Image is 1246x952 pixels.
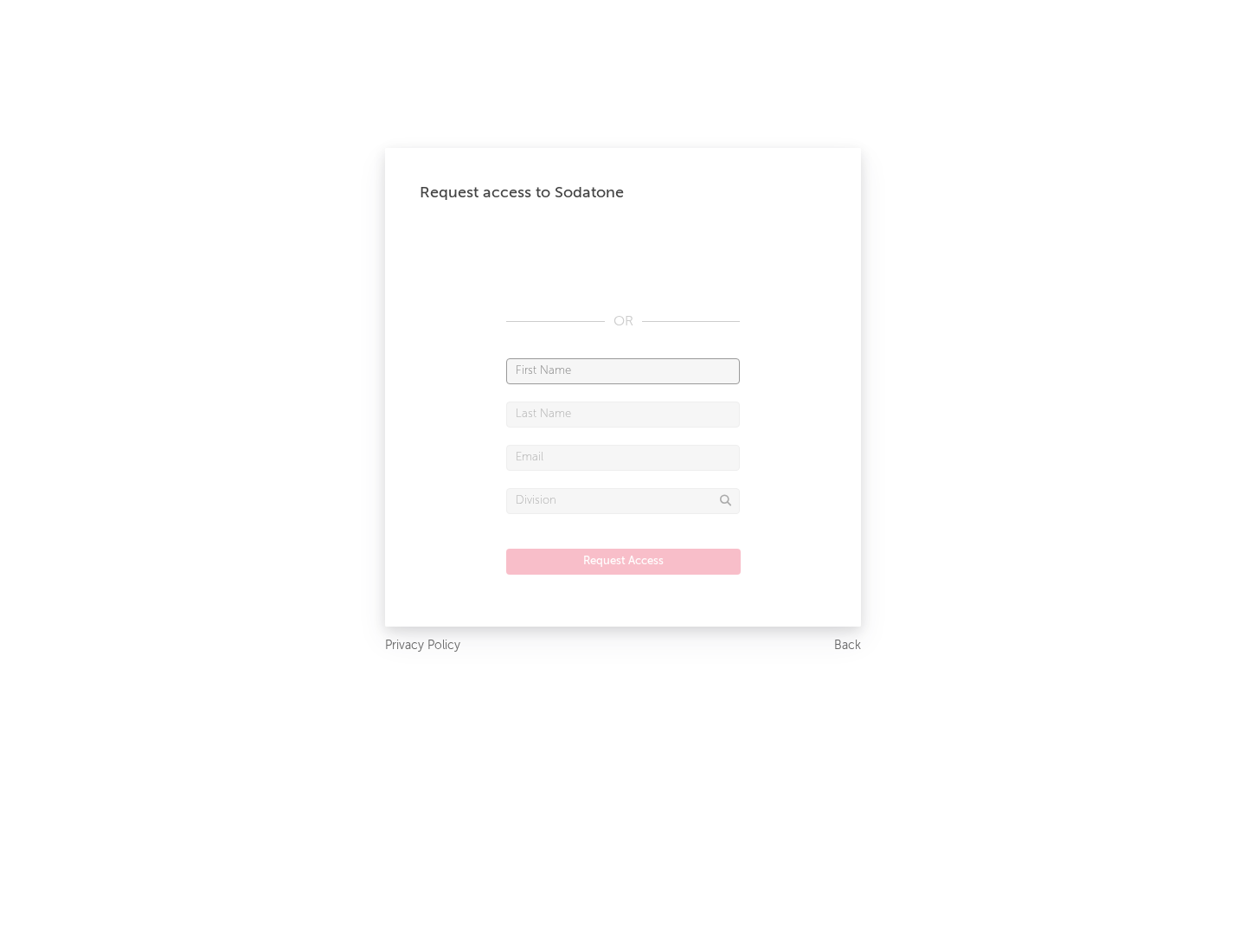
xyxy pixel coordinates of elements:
[506,312,740,332] div: OR
[420,183,826,203] div: Request access to Sodatone
[506,445,740,471] input: Email
[506,488,740,514] input: Division
[385,635,460,657] a: Privacy Policy
[834,635,861,657] a: Back
[506,549,741,575] button: Request Access
[506,358,740,384] input: First Name
[506,402,740,428] input: Last Name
